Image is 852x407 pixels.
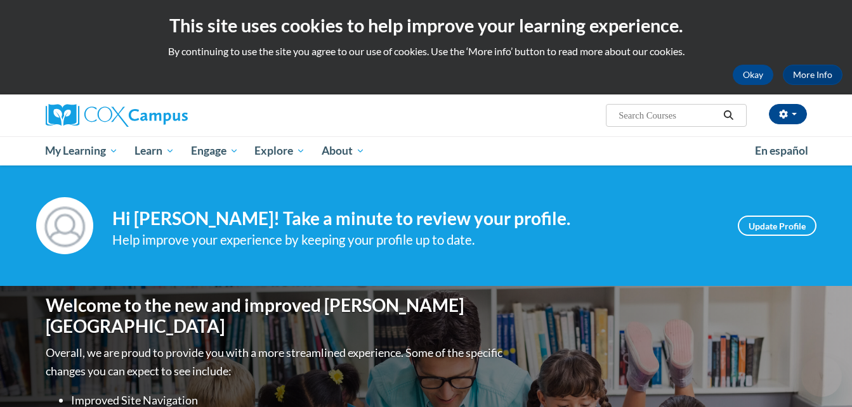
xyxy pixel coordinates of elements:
[322,143,365,158] span: About
[755,144,808,157] span: En español
[36,197,93,254] img: Profile Image
[46,104,287,127] a: Cox Campus
[617,108,719,123] input: Search Courses
[112,208,719,229] h4: Hi [PERSON_NAME]! Take a minute to review your profile.
[783,65,842,85] a: More Info
[801,356,842,397] iframe: Button to launch messaging window
[112,229,719,250] div: Help improve your experience by keeping your profile up to date.
[10,44,842,58] p: By continuing to use the site you agree to our use of cookies. Use the ‘More info’ button to read...
[254,143,305,158] span: Explore
[27,136,826,165] div: Main menu
[46,295,506,337] h1: Welcome to the new and improved [PERSON_NAME][GEOGRAPHIC_DATA]
[46,344,506,380] p: Overall, we are proud to provide you with a more streamlined experience. Some of the specific cha...
[246,136,313,165] a: Explore
[10,13,842,38] h2: This site uses cookies to help improve your learning experience.
[747,138,816,164] a: En español
[733,65,773,85] button: Okay
[37,136,127,165] a: My Learning
[126,136,183,165] a: Learn
[191,143,239,158] span: Engage
[45,143,118,158] span: My Learning
[769,104,807,124] button: Account Settings
[46,104,188,127] img: Cox Campus
[313,136,373,165] a: About
[183,136,247,165] a: Engage
[134,143,174,158] span: Learn
[738,216,816,236] a: Update Profile
[719,108,738,123] button: Search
